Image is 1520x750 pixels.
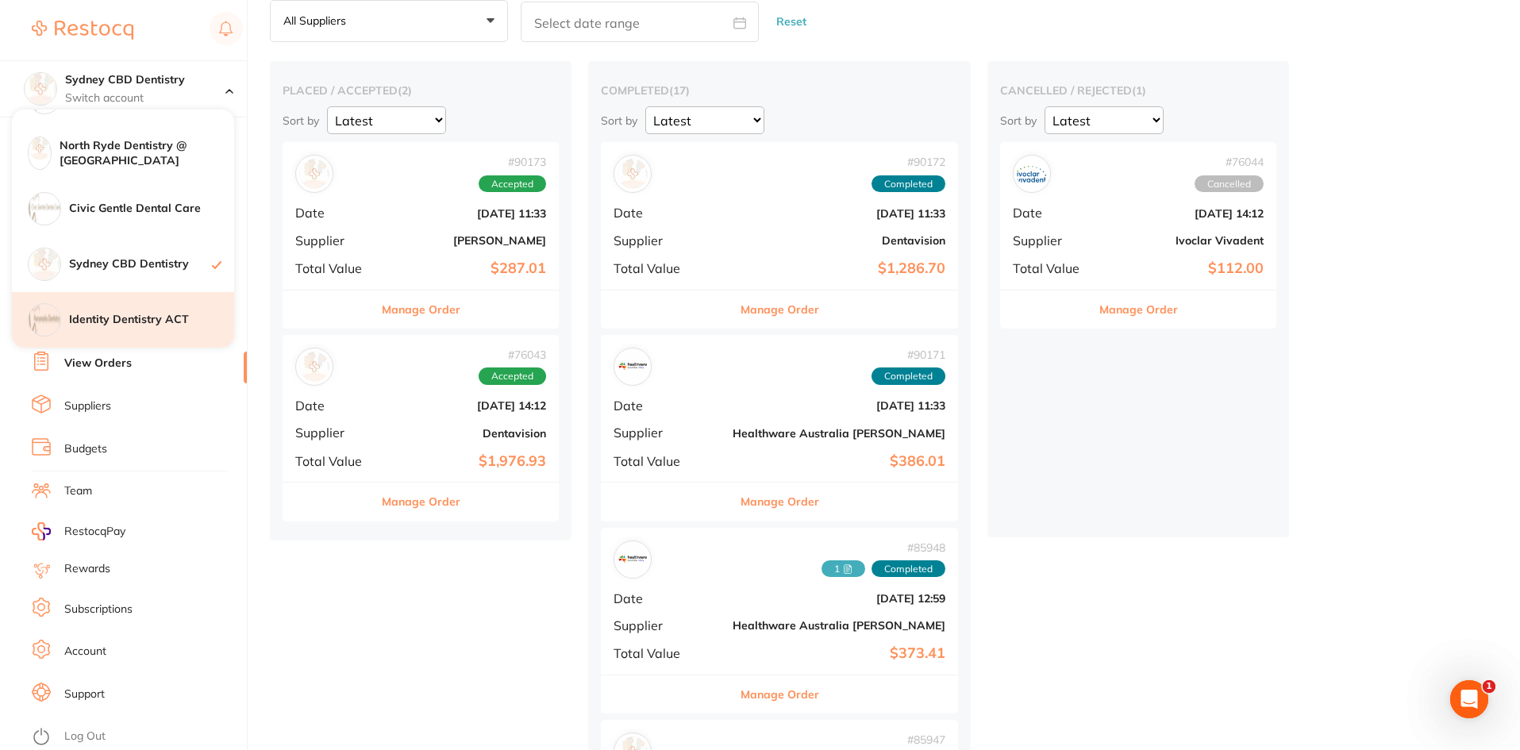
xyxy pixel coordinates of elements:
span: # 76044 [1195,156,1264,168]
span: Date [614,591,720,606]
span: Total Value [1013,261,1092,275]
button: Manage Order [741,675,819,713]
img: Ivoclar Vivadent [1017,159,1047,189]
button: Manage Order [1099,290,1178,329]
b: [DATE] 14:12 [387,399,546,412]
b: Healthware Australia [PERSON_NAME] [733,619,945,632]
a: Suppliers [64,398,111,414]
b: [PERSON_NAME] [387,234,546,247]
span: Supplier [295,233,375,248]
p: Sort by [601,113,637,128]
iframe: Intercom live chat [1450,680,1488,718]
b: [DATE] 11:33 [387,207,546,220]
b: $1,976.93 [387,453,546,470]
img: Healthware Australia Ridley [618,544,648,575]
span: Supplier [614,425,720,440]
span: Date [1013,206,1092,220]
img: Civic Gentle Dental Care [29,193,60,225]
b: Ivoclar Vivadent [1105,234,1264,247]
span: Accepted [479,175,546,193]
b: [DATE] 11:33 [733,207,945,220]
span: Total Value [295,454,375,468]
b: $373.41 [733,645,945,662]
h2: placed / accepted ( 2 ) [283,83,559,98]
b: $1,286.70 [733,260,945,277]
span: Completed [872,175,945,193]
p: Switch account [65,90,225,106]
button: Manage Order [382,290,460,329]
span: RestocqPay [64,524,125,540]
h4: Identity Dentistry ACT [69,312,234,328]
p: All suppliers [283,13,352,28]
b: Healthware Australia [PERSON_NAME] [733,427,945,440]
a: RestocqPay [32,522,125,540]
span: # 85947 [822,733,945,746]
span: Received [822,560,865,578]
b: $112.00 [1105,260,1264,277]
button: Reset [772,1,811,43]
span: Date [295,206,375,220]
a: Account [64,644,106,660]
div: Dentavision#76043AcceptedDate[DATE] 14:12SupplierDentavisionTotal Value$1,976.93Manage Order [283,335,559,521]
span: Date [295,398,375,413]
img: Sydney CBD Dentistry [25,73,56,105]
span: # 90171 [872,348,945,361]
span: 1 [1483,680,1495,693]
img: Henry Schein Halas [299,159,329,189]
a: Support [64,687,105,702]
h2: cancelled / rejected ( 1 ) [1000,83,1276,98]
h4: North Ryde Dentistry @ [GEOGRAPHIC_DATA] [60,138,234,169]
b: Dentavision [733,234,945,247]
img: Dentavision [618,159,648,189]
span: Total Value [614,646,720,660]
span: # 76043 [479,348,546,361]
span: # 85948 [822,541,945,554]
button: Manage Order [741,290,819,329]
input: Select date range [521,2,759,42]
span: Supplier [295,425,375,440]
img: North Ryde Dentistry @ Macquarie Park [29,137,51,160]
span: Supplier [614,618,720,633]
b: [DATE] 11:33 [733,399,945,412]
span: Completed [872,367,945,385]
span: Total Value [295,261,375,275]
img: Dentavision [299,352,329,382]
span: Date [614,398,720,413]
h4: Sydney CBD Dentistry [69,256,212,272]
b: $287.01 [387,260,546,277]
p: Sort by [1000,113,1037,128]
h4: Civic Gentle Dental Care [69,201,234,217]
a: Rewards [64,561,110,577]
b: [DATE] 12:59 [733,592,945,605]
p: Sort by [283,113,319,128]
a: Restocq Logo [32,12,133,48]
div: Henry Schein Halas#90173AcceptedDate[DATE] 11:33Supplier[PERSON_NAME]Total Value$287.01Manage Order [283,142,559,329]
span: Completed [872,560,945,578]
b: Dentavision [387,427,546,440]
span: Date [614,206,720,220]
span: Total Value [614,454,720,468]
img: RestocqPay [32,522,51,540]
span: Supplier [1013,233,1092,248]
h2: completed ( 17 ) [601,83,958,98]
a: View Orders [64,356,132,371]
img: Identity Dentistry ACT [29,304,60,336]
img: Restocq Logo [32,21,133,40]
img: Sydney CBD Dentistry [29,248,60,280]
h4: Sydney CBD Dentistry [65,72,225,88]
span: # 90173 [479,156,546,168]
b: $386.01 [733,453,945,470]
a: Team [64,483,92,499]
span: Total Value [614,261,720,275]
span: # 90172 [872,156,945,168]
a: Log Out [64,729,106,744]
span: Accepted [479,367,546,385]
button: Manage Order [382,483,460,521]
b: [DATE] 14:12 [1105,207,1264,220]
button: Manage Order [741,483,819,521]
a: Budgets [64,441,107,457]
a: Subscriptions [64,602,133,617]
img: Healthware Australia Ridley [618,352,648,382]
button: Log Out [32,725,242,750]
span: Supplier [614,233,720,248]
